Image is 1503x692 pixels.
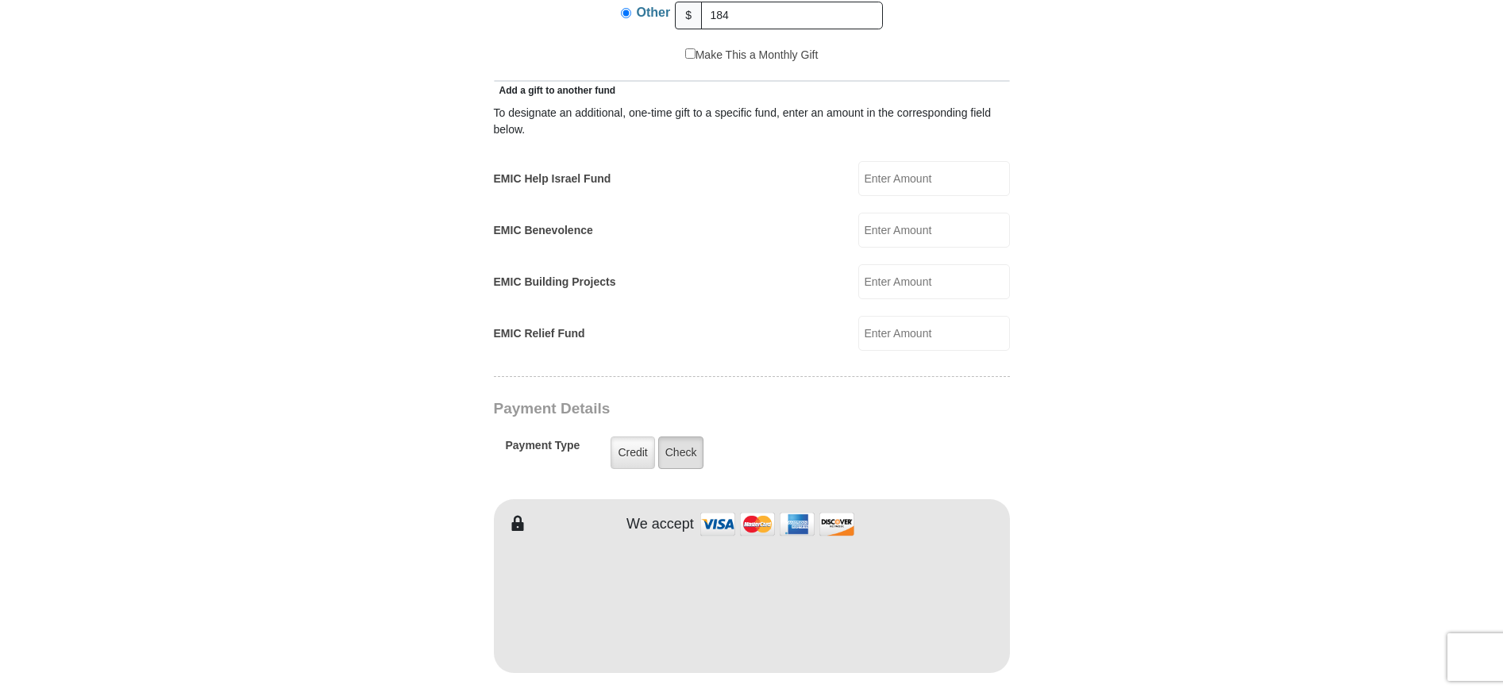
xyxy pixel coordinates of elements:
h4: We accept [626,516,694,533]
input: Enter Amount [858,161,1010,196]
h3: Payment Details [494,400,899,418]
label: Credit [611,436,654,469]
label: EMIC Benevolence [494,222,593,239]
label: EMIC Relief Fund [494,325,585,342]
span: $ [675,2,702,29]
div: To designate an additional, one-time gift to a specific fund, enter an amount in the correspondin... [494,105,1010,138]
input: Enter Amount [858,316,1010,351]
span: Other [637,6,671,19]
input: Enter Amount [858,213,1010,248]
span: Add a gift to another fund [494,85,616,96]
input: Other Amount [701,2,883,29]
label: Check [658,436,704,469]
label: EMIC Building Projects [494,274,616,290]
img: credit cards accepted [698,507,857,541]
input: Make This a Monthly Gift [685,48,696,59]
h5: Payment Type [506,439,580,460]
label: Make This a Monthly Gift [685,47,819,63]
label: EMIC Help Israel Fund [494,171,611,187]
input: Enter Amount [858,264,1010,299]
